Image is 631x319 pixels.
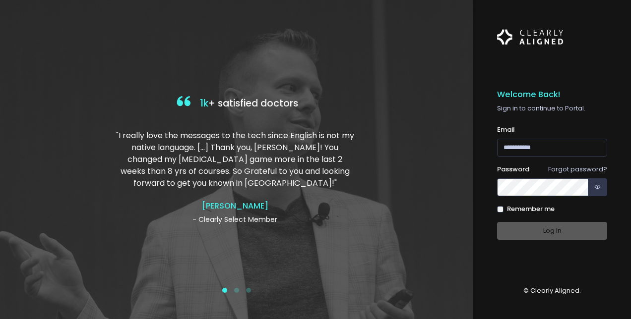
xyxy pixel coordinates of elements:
label: Remember me [507,204,555,214]
label: Password [497,164,529,174]
p: Sign in to continue to Portal. [497,104,607,113]
h4: [PERSON_NAME] [115,201,355,211]
img: Logo Horizontal [497,24,564,51]
h4: + satisfied doctors [115,94,359,114]
span: 1k [200,97,208,110]
p: "I really love the messages to the tech since English is not my native language. […] Thank you, [... [115,130,355,189]
p: - Clearly Select Member [115,214,355,225]
p: © Clearly Aligned. [497,286,607,296]
a: Forgot password? [548,164,607,174]
h5: Welcome Back! [497,90,607,100]
label: Email [497,125,515,135]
